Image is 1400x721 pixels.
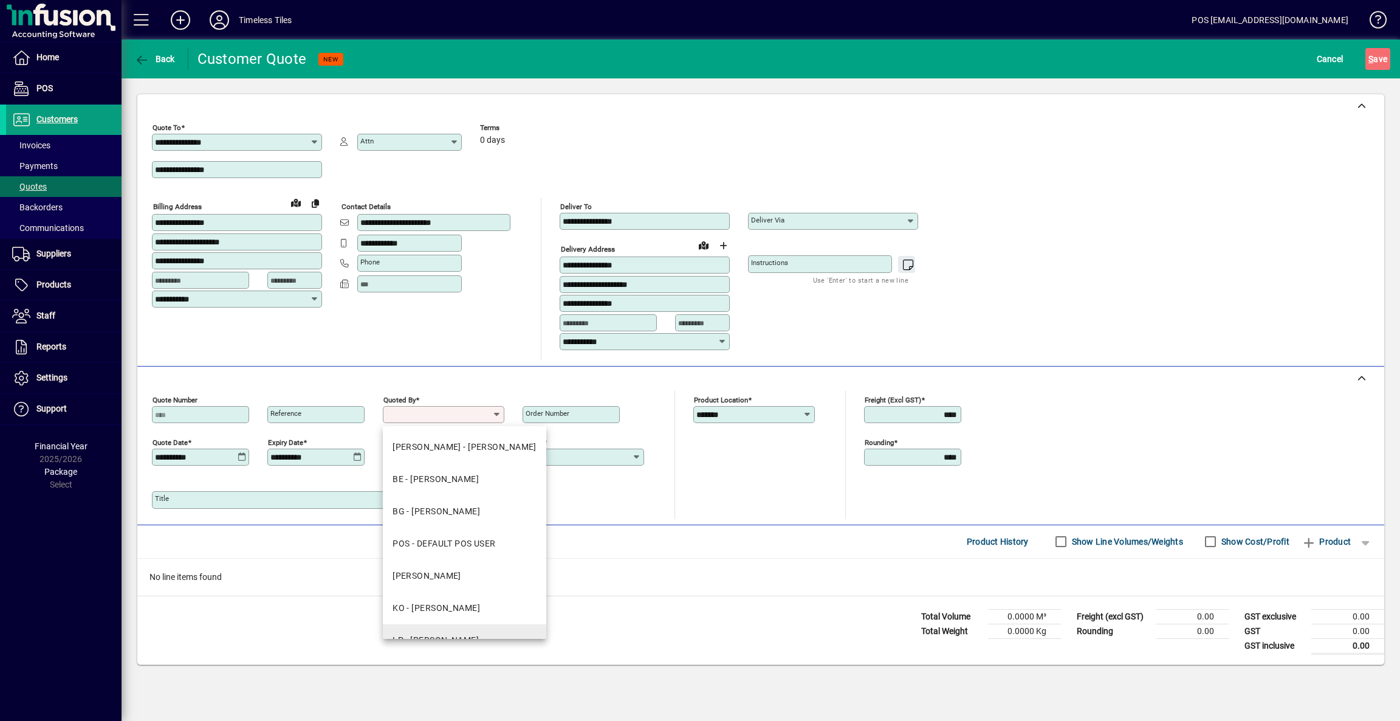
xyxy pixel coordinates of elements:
[44,467,77,477] span: Package
[6,156,122,176] a: Payments
[1238,624,1311,638] td: GST
[1071,624,1156,638] td: Rounding
[323,55,338,63] span: NEW
[1238,609,1311,624] td: GST exclusive
[6,135,122,156] a: Invoices
[6,394,122,424] a: Support
[480,136,505,145] span: 0 days
[383,528,546,560] mat-option: POS - DEFAULT POS USER
[131,48,178,70] button: Back
[153,123,181,132] mat-label: Quote To
[134,54,175,64] span: Back
[751,216,784,224] mat-label: Deliver via
[694,235,713,255] a: View on map
[6,363,122,393] a: Settings
[1365,48,1390,70] button: Save
[286,193,306,212] a: View on map
[12,140,50,150] span: Invoices
[1311,609,1384,624] td: 0.00
[6,270,122,300] a: Products
[1156,609,1229,624] td: 0.00
[155,494,169,503] mat-label: Title
[962,531,1034,553] button: Product History
[1302,532,1351,551] span: Product
[1295,531,1357,553] button: Product
[360,258,380,266] mat-label: Phone
[161,9,200,31] button: Add
[6,218,122,238] a: Communications
[6,74,122,104] a: POS
[393,634,479,647] div: LP - [PERSON_NAME]
[6,176,122,197] a: Quotes
[1238,638,1311,654] td: GST inclusive
[1368,54,1373,64] span: S
[383,624,546,657] mat-option: LP - LACHLAN PEARSON
[480,124,553,132] span: Terms
[988,624,1061,638] td: 0.0000 Kg
[36,311,55,320] span: Staff
[12,161,58,171] span: Payments
[360,137,374,145] mat-label: Attn
[526,409,569,418] mat-label: Order number
[751,258,788,267] mat-label: Instructions
[383,592,546,624] mat-option: KO - KAREN O'NEILL
[1317,49,1343,69] span: Cancel
[6,197,122,218] a: Backorders
[1192,10,1348,30] div: POS [EMAIL_ADDRESS][DOMAIN_NAME]
[393,505,480,518] div: BG - [PERSON_NAME]
[36,52,59,62] span: Home
[35,441,87,451] span: Financial Year
[1069,536,1183,548] label: Show Line Volumes/Weights
[865,395,921,404] mat-label: Freight (excl GST)
[988,609,1061,624] td: 0.0000 M³
[383,463,546,495] mat-option: BE - BEN JOHNSTON
[383,395,416,404] mat-label: Quoted by
[915,624,988,638] td: Total Weight
[12,202,63,212] span: Backorders
[122,48,188,70] app-page-header-button: Back
[1361,2,1385,42] a: Knowledge Base
[1314,48,1347,70] button: Cancel
[393,537,496,550] div: POS - DEFAULT POS USER
[393,441,537,454] div: [PERSON_NAME] - [PERSON_NAME]
[560,202,592,211] mat-label: Deliver To
[6,239,122,269] a: Suppliers
[36,280,71,289] span: Products
[36,249,71,258] span: Suppliers
[393,473,479,486] div: BE - [PERSON_NAME]
[967,532,1029,551] span: Product History
[306,193,325,213] button: Copy to Delivery address
[6,301,122,331] a: Staff
[393,570,461,582] div: [PERSON_NAME]
[36,83,53,93] span: POS
[813,273,908,287] mat-hint: Use 'Enter' to start a new line
[6,332,122,362] a: Reports
[36,373,67,382] span: Settings
[6,43,122,73] a: Home
[200,9,239,31] button: Profile
[36,342,66,351] span: Reports
[239,10,292,30] div: Timeless Tiles
[270,409,301,418] mat-label: Reference
[268,438,303,446] mat-label: Expiry date
[36,404,67,413] span: Support
[915,609,988,624] td: Total Volume
[12,223,84,233] span: Communications
[383,495,546,528] mat-option: BG - BLAIZE GERRAND
[383,560,546,592] mat-option: EJ - ELISE JOHNSTON
[1368,49,1387,69] span: ave
[1071,609,1156,624] td: Freight (excl GST)
[865,438,894,446] mat-label: Rounding
[153,395,197,404] mat-label: Quote number
[1219,536,1289,548] label: Show Cost/Profit
[12,182,47,191] span: Quotes
[1311,638,1384,654] td: 0.00
[137,559,1384,596] div: No line items found
[1311,624,1384,638] td: 0.00
[694,395,748,404] mat-label: Product location
[393,602,480,615] div: KO - [PERSON_NAME]
[153,438,188,446] mat-label: Quote date
[713,236,733,255] button: Choose address
[197,49,307,69] div: Customer Quote
[1156,624,1229,638] td: 0.00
